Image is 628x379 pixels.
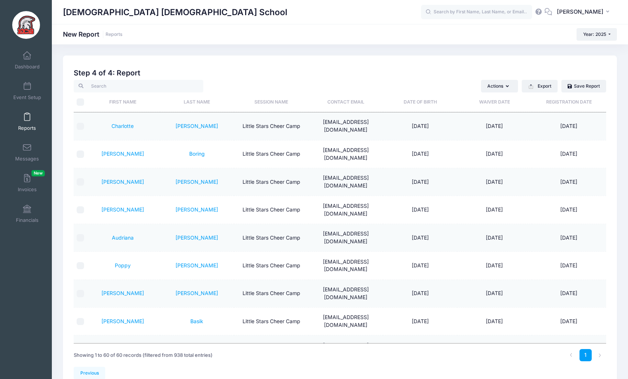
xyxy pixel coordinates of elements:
a: Financials [10,201,45,227]
td: [DATE] [457,112,532,140]
td: [EMAIL_ADDRESS][DOMAIN_NAME] [308,141,383,168]
td: [DATE] [457,280,532,308]
a: 1 [579,349,592,361]
td: Little Stars Cheer Camp [234,280,308,308]
td: [DATE] [532,335,606,363]
td: [DATE] [532,196,606,224]
span: New [31,170,45,176]
a: [PERSON_NAME] [176,262,218,268]
span: Event Setup [13,94,41,101]
button: Export [522,80,558,92]
a: [PERSON_NAME] [176,179,218,185]
td: [DATE] [457,308,532,335]
a: Reports [10,109,45,135]
td: Little Stars Cheer Camp [234,335,308,363]
td: Little Stars Cheer Camp [234,112,308,140]
div: Showing 1 to 60 of 60 records (filtered from 938 total entries) [74,347,213,364]
a: Charlotte [111,123,134,129]
td: [EMAIL_ADDRESS][DOMAIN_NAME] [308,224,383,252]
button: [PERSON_NAME] [552,4,617,21]
td: [EMAIL_ADDRESS][DOMAIN_NAME] [308,196,383,224]
h1: New Report [63,30,123,38]
td: [DATE] [532,252,606,280]
span: Reports [18,125,36,131]
a: Poppy [115,262,131,268]
td: [EMAIL_ADDRESS][DOMAIN_NAME] [308,308,383,335]
a: [PERSON_NAME] [176,123,218,129]
td: Little Stars Cheer Camp [234,196,308,224]
a: [PERSON_NAME] [101,206,144,213]
th: Waiver Date: activate to sort column ascending [457,92,532,112]
a: [PERSON_NAME] [176,234,218,241]
span: Financials [16,217,39,223]
td: [DATE] [457,335,532,363]
button: Actions [481,80,518,92]
span: Dashboard [15,64,40,70]
span: [DATE] [412,262,429,268]
a: InvoicesNew [10,170,45,196]
span: [DATE] [412,150,429,157]
span: [DATE] [412,123,429,129]
td: [DATE] [532,141,606,168]
span: [DATE] [412,206,429,213]
td: [DATE] [457,168,532,196]
td: Little Stars Cheer Camp [234,224,308,252]
span: [DATE] [412,318,429,324]
span: [DATE] [412,290,429,296]
td: [EMAIL_ADDRESS][DOMAIN_NAME] [308,168,383,196]
span: Invoices [18,186,37,193]
a: Messages [10,139,45,165]
td: [EMAIL_ADDRESS][DOMAIN_NAME] [308,280,383,308]
td: [DATE] [532,280,606,308]
span: [DATE] [412,179,429,185]
a: [PERSON_NAME] [101,318,144,324]
img: Evangelical Christian School [12,11,40,39]
a: [PERSON_NAME] [176,206,218,213]
td: [DATE] [532,308,606,335]
td: [DATE] [532,112,606,140]
td: [DATE] [532,168,606,196]
a: [PERSON_NAME] [176,290,218,296]
td: [EMAIL_ADDRESS][DOMAIN_NAME] [308,252,383,280]
td: Little Stars Cheer Camp [234,168,308,196]
a: [PERSON_NAME] [101,179,144,185]
td: [DATE] [457,224,532,252]
th: Session Name: activate to sort column ascending [234,92,308,112]
td: [EMAIL_ADDRESS][DOMAIN_NAME] [308,112,383,140]
a: Reports [106,32,123,37]
span: [DATE] [412,234,429,241]
td: Little Stars Cheer Camp [234,308,308,335]
span: [PERSON_NAME] [557,8,604,16]
input: Search by First Name, Last Name, or Email... [421,5,532,20]
button: Year: 2025 [577,28,617,41]
td: [DATE] [457,196,532,224]
td: [DATE] [532,224,606,252]
th: Contact Email: activate to sort column ascending [308,92,383,112]
td: Little Stars Cheer Camp [234,141,308,168]
th: First Name: activate to sort column ascending [86,92,160,112]
h2: Step 4 of 4: Report [74,69,606,77]
span: Messages [15,156,39,162]
td: [DATE] [457,141,532,168]
td: [EMAIL_ADDRESS][DOMAIN_NAME] [308,335,383,363]
span: Year: 2025 [583,31,606,37]
a: [PERSON_NAME] [101,150,144,157]
input: Search [74,80,203,92]
a: Event Setup [10,78,45,104]
th: Registration Date: activate to sort column ascending [532,92,606,112]
a: [PERSON_NAME] [101,290,144,296]
th: Last Name: activate to sort column ascending [160,92,234,112]
a: Boring [189,150,205,157]
td: Little Stars Cheer Camp [234,252,308,280]
a: Audriana [112,234,134,241]
th: Date of Birth: activate to sort column ascending [383,92,457,112]
a: Save Report [561,80,606,92]
h1: [DEMOGRAPHIC_DATA] [DEMOGRAPHIC_DATA] School [63,4,287,21]
a: Dashboard [10,47,45,73]
a: Basik [190,318,203,324]
td: [DATE] [457,252,532,280]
